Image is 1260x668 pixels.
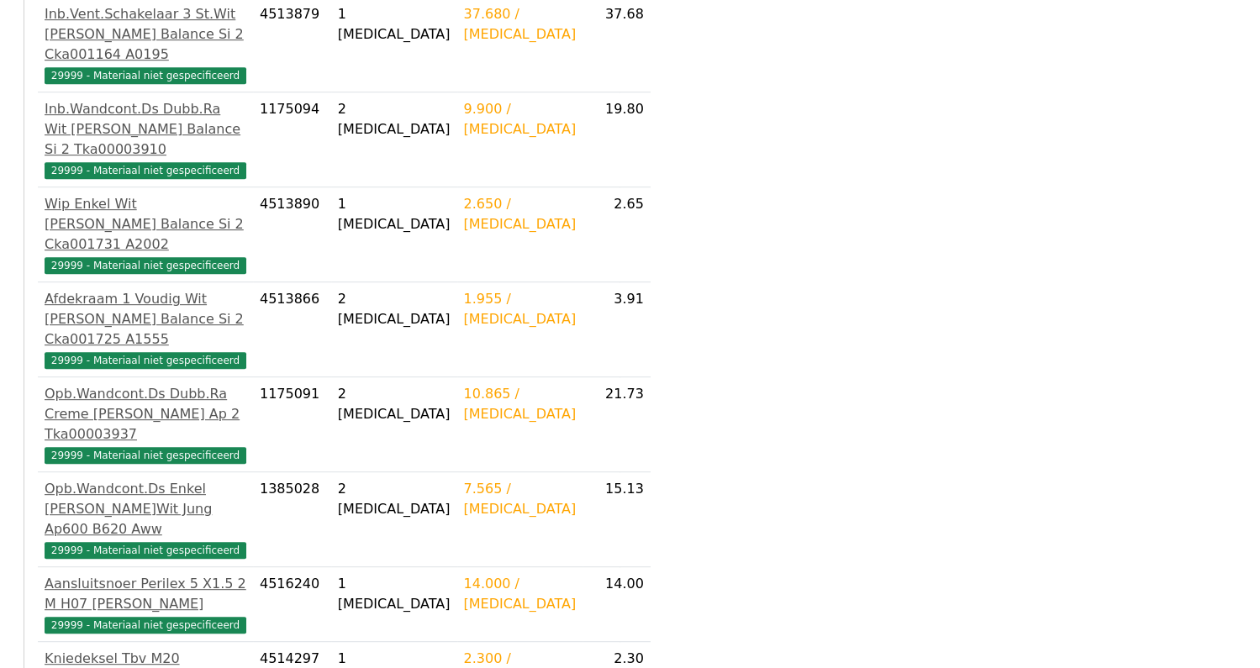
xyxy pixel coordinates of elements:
[464,574,577,614] div: 14.000 / [MEDICAL_DATA]
[45,257,246,274] span: 29999 - Materiaal niet gespecificeerd
[45,4,246,85] a: Inb.Vent.Schakelaar 3 St.Wit [PERSON_NAME] Balance Si 2 Cka001164 A019529999 - Materiaal niet ges...
[253,377,331,472] td: 1175091
[45,574,246,614] div: Aansluitsnoer Perilex 5 X1.5 2 M H07 [PERSON_NAME]
[45,617,246,634] span: 29999 - Materiaal niet gespecificeerd
[45,352,246,369] span: 29999 - Materiaal niet gespecificeerd
[338,479,451,519] div: 2 [MEDICAL_DATA]
[464,384,577,424] div: 10.865 / [MEDICAL_DATA]
[45,289,246,350] div: Afdekraam 1 Voudig Wit [PERSON_NAME] Balance Si 2 Cka001725 A1555
[338,384,451,424] div: 2 [MEDICAL_DATA]
[583,187,651,282] td: 2.65
[583,92,651,187] td: 19.80
[45,384,246,465] a: Opb.Wandcont.Ds Dubb.Ra Creme [PERSON_NAME] Ap 2 Tka0000393729999 - Materiaal niet gespecificeerd
[464,99,577,139] div: 9.900 / [MEDICAL_DATA]
[253,187,331,282] td: 4513890
[338,194,451,234] div: 1 [MEDICAL_DATA]
[253,282,331,377] td: 4513866
[464,479,577,519] div: 7.565 / [MEDICAL_DATA]
[583,472,651,567] td: 15.13
[45,194,246,255] div: Wip Enkel Wit [PERSON_NAME] Balance Si 2 Cka001731 A2002
[45,67,246,84] span: 29999 - Materiaal niet gespecificeerd
[45,99,246,180] a: Inb.Wandcont.Ds Dubb.Ra Wit [PERSON_NAME] Balance Si 2 Tka0000391029999 - Materiaal niet gespecif...
[464,289,577,329] div: 1.955 / [MEDICAL_DATA]
[45,162,246,179] span: 29999 - Materiaal niet gespecificeerd
[583,282,651,377] td: 3.91
[583,377,651,472] td: 21.73
[45,479,246,560] a: Opb.Wandcont.Ds Enkel [PERSON_NAME]Wit Jung Ap600 B620 Aww29999 - Materiaal niet gespecificeerd
[45,574,246,634] a: Aansluitsnoer Perilex 5 X1.5 2 M H07 [PERSON_NAME]29999 - Materiaal niet gespecificeerd
[464,4,577,45] div: 37.680 / [MEDICAL_DATA]
[45,99,246,160] div: Inb.Wandcont.Ds Dubb.Ra Wit [PERSON_NAME] Balance Si 2 Tka00003910
[464,194,577,234] div: 2.650 / [MEDICAL_DATA]
[45,384,246,444] div: Opb.Wandcont.Ds Dubb.Ra Creme [PERSON_NAME] Ap 2 Tka00003937
[583,567,651,642] td: 14.00
[45,447,246,464] span: 29999 - Materiaal niet gespecificeerd
[338,289,451,329] div: 2 [MEDICAL_DATA]
[45,194,246,275] a: Wip Enkel Wit [PERSON_NAME] Balance Si 2 Cka001731 A200229999 - Materiaal niet gespecificeerd
[45,542,246,559] span: 29999 - Materiaal niet gespecificeerd
[253,472,331,567] td: 1385028
[338,4,451,45] div: 1 [MEDICAL_DATA]
[45,4,246,65] div: Inb.Vent.Schakelaar 3 St.Wit [PERSON_NAME] Balance Si 2 Cka001164 A0195
[338,574,451,614] div: 1 [MEDICAL_DATA]
[45,479,246,539] div: Opb.Wandcont.Ds Enkel [PERSON_NAME]Wit Jung Ap600 B620 Aww
[338,99,451,139] div: 2 [MEDICAL_DATA]
[253,92,331,187] td: 1175094
[45,289,246,370] a: Afdekraam 1 Voudig Wit [PERSON_NAME] Balance Si 2 Cka001725 A155529999 - Materiaal niet gespecifi...
[253,567,331,642] td: 4516240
